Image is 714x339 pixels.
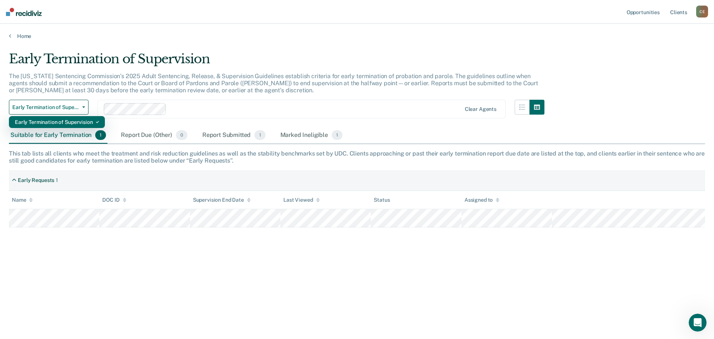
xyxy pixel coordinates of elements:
[689,314,707,332] iframe: Intercom live chat
[56,177,58,183] div: 1
[193,197,251,203] div: Supervision End Date
[279,127,344,144] div: Marked Ineligible1
[332,130,342,140] span: 1
[9,51,544,73] div: Early Termination of Supervision
[374,197,390,203] div: Status
[254,130,265,140] span: 1
[6,8,42,16] img: Recidiviz
[464,197,499,203] div: Assigned to
[18,177,54,183] div: Early Requests
[95,130,106,140] span: 1
[9,150,705,164] div: This tab lists all clients who meet the treatment and risk reduction guidelines as well as the st...
[283,197,319,203] div: Last Viewed
[102,197,126,203] div: DOC ID
[9,33,705,39] a: Home
[9,174,61,186] div: Early Requests1
[15,116,99,128] div: Early Termination of Supervision
[9,127,107,144] div: Suitable for Early Termination1
[12,197,33,203] div: Name
[696,6,708,17] div: C E
[696,6,708,17] button: CE
[465,106,496,112] div: Clear agents
[12,104,79,111] span: Early Termination of Supervision
[201,127,267,144] div: Report Submitted1
[176,130,187,140] span: 0
[9,100,89,115] button: Early Termination of Supervision
[119,127,189,144] div: Report Due (Other)0
[9,73,538,94] p: The [US_STATE] Sentencing Commission’s 2025 Adult Sentencing, Release, & Supervision Guidelines e...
